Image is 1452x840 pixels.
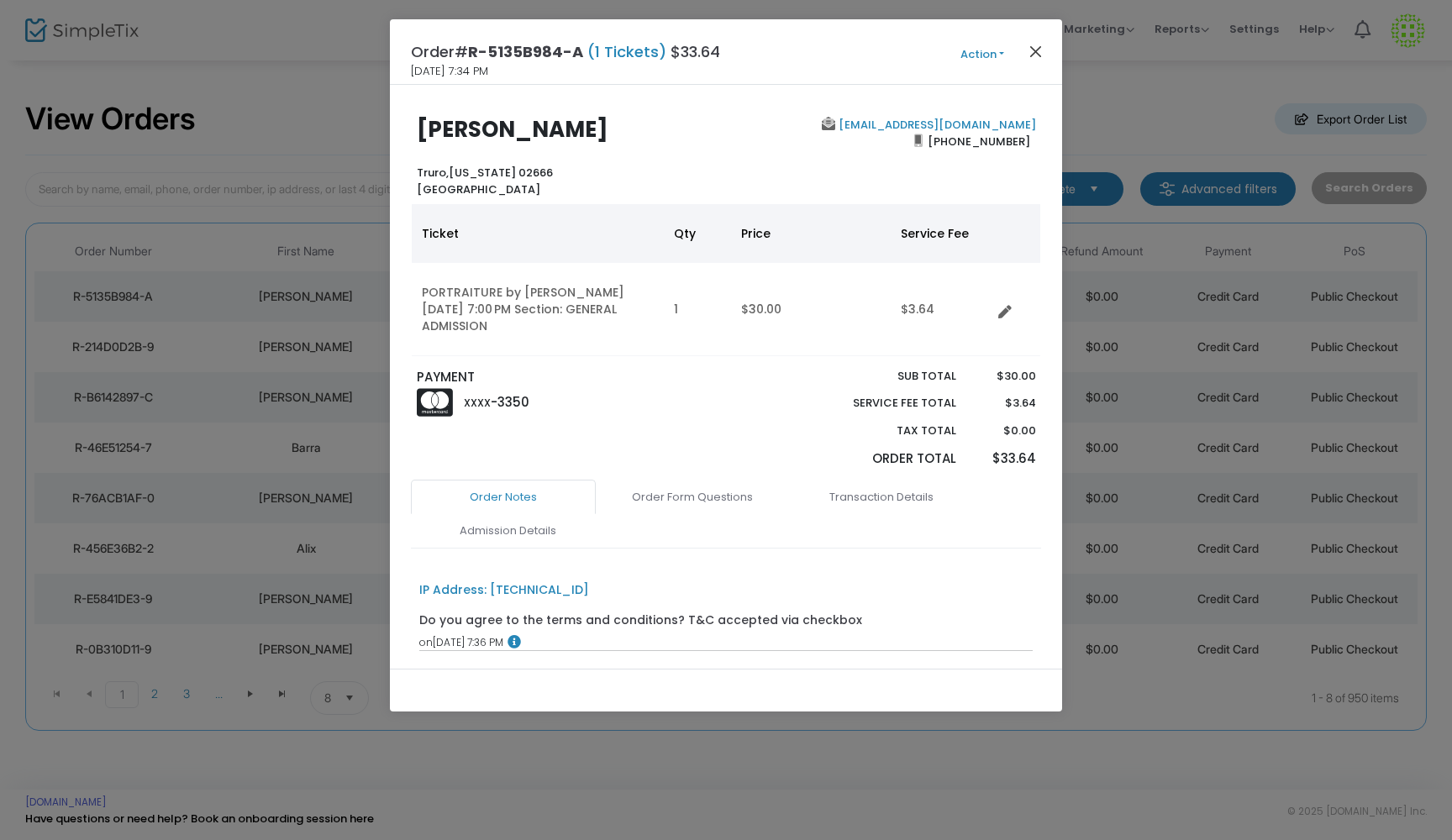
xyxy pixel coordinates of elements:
span: on [419,635,433,649]
p: $3.64 [972,395,1035,412]
th: Qty [664,204,731,263]
div: [DATE] 7:36 PM [419,635,1034,650]
a: [EMAIL_ADDRESS][DOMAIN_NAME] [835,117,1036,133]
td: 1 [664,263,731,356]
p: Order Total [813,449,956,469]
a: Order Notes [411,480,596,515]
span: XXXX [464,396,491,410]
span: -3350 [491,393,529,411]
p: Tax Total [813,423,956,439]
div: IP Address: [TECHNICAL_ID] [419,581,589,599]
h4: Order# $33.64 [411,40,720,63]
p: Service Fee Total [813,395,956,412]
button: Action [932,45,1033,64]
td: PORTRAITURE by [PERSON_NAME] [DATE] 7:00 PM Section: GENERAL ADMISSION [412,263,664,356]
p: $33.64 [972,449,1035,469]
div: Data table [412,204,1040,356]
th: Ticket [412,204,664,263]
b: [US_STATE] 02666 [GEOGRAPHIC_DATA] [417,165,553,197]
p: $30.00 [972,368,1035,385]
button: Close [1025,40,1047,62]
p: PAYMENT [417,368,718,387]
span: [DATE] 7:34 PM [411,63,488,80]
td: $3.64 [891,263,992,356]
span: R-5135B984-A [468,41,583,62]
span: Truro, [417,165,449,181]
p: $0.00 [972,423,1035,439]
th: Service Fee [891,204,992,263]
td: $30.00 [731,263,891,356]
th: Price [731,204,891,263]
div: Do you agree to the terms and conditions? T&C accepted via checkbox [419,612,862,629]
a: Order Form Questions [600,480,785,515]
p: Sub total [813,368,956,385]
a: Transaction Details [789,480,974,515]
span: (1 Tickets) [583,41,671,62]
b: [PERSON_NAME] [417,114,608,144]
span: [PHONE_NUMBER] [923,128,1036,155]
a: Admission Details [415,513,600,549]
